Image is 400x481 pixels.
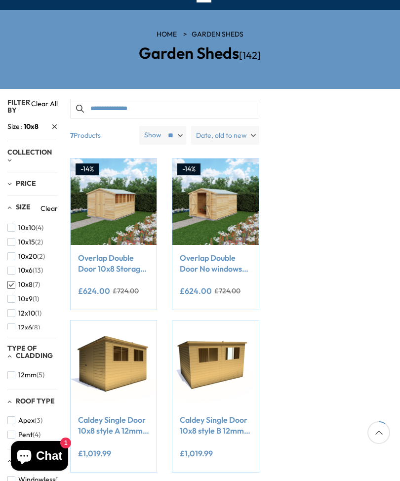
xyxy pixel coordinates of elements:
div: -14% [177,163,200,175]
span: Type of Cladding [7,344,53,360]
span: (2) [35,238,43,246]
button: Apex [7,413,42,428]
button: 12mm [7,368,44,382]
span: 10x8 [18,281,33,289]
a: Caldey Single Door 10x8 style B 12mm Shiplap Garden Shed [180,414,251,437]
span: Roof Type [16,397,55,405]
span: 10x15 [18,238,35,246]
ins: £1,019.99 [180,449,213,457]
ins: £624.00 [78,287,110,295]
span: Apex [18,416,35,425]
del: £724.00 [214,287,240,294]
button: 10x20 [7,249,45,264]
span: Size [7,121,24,132]
span: (7) [33,281,40,289]
input: Search products [70,99,259,119]
button: 10x15 [7,235,43,249]
button: 10x9 [7,292,39,306]
inbox-online-store-chat: Shopify online store chat [8,441,71,473]
span: (1) [35,309,41,318]
span: (5) [37,371,44,379]
span: 10x20 [18,252,37,261]
ins: £1,019.99 [78,449,111,457]
div: -14% [76,163,99,175]
span: (4) [33,431,40,439]
span: 10x9 [18,295,33,303]
button: 10x6 [7,263,43,278]
span: 12mm [18,371,37,379]
span: 10x10 [18,224,36,232]
span: Products [66,126,135,145]
button: 10x10 [7,221,43,235]
a: Overlap Double Door 10x8 Storage Shed [78,252,149,275]
a: Garden Sheds [192,30,243,40]
span: 10x8 [24,122,39,131]
h2: Garden Sheds [74,44,326,62]
a: Clear [40,203,58,213]
button: 12x10 [7,306,41,321]
span: 12x6 [18,323,32,332]
ins: £624.00 [180,287,212,295]
span: [142] [239,49,261,61]
label: Show [144,130,161,140]
button: 12x6 [7,321,40,335]
span: (2) [37,252,45,261]
span: Size [16,202,31,211]
a: Overlap Double Door No windows 10x8 Storage Shed [180,252,251,275]
span: (13) [33,266,43,275]
span: Filter By [7,98,30,114]
span: Date, old to new [196,126,247,145]
b: 7 [70,126,74,145]
span: (1) [33,295,39,303]
button: Pent [7,428,40,442]
a: Caldey Single Door 10x8 style A 12mm Shiplap Garden Shed [78,414,149,437]
span: (8) [32,323,40,332]
label: Date, old to new [191,126,259,145]
span: (4) [36,224,43,232]
span: Pent [18,431,33,439]
a: HOME [157,30,177,40]
del: £724.00 [113,287,139,294]
span: Collection [7,148,52,157]
span: 10x6 [18,266,33,275]
span: (3) [35,416,42,425]
button: 10x8 [7,278,40,292]
a: Clear All [31,99,58,114]
span: 12x10 [18,309,35,318]
span: Price [16,179,36,188]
